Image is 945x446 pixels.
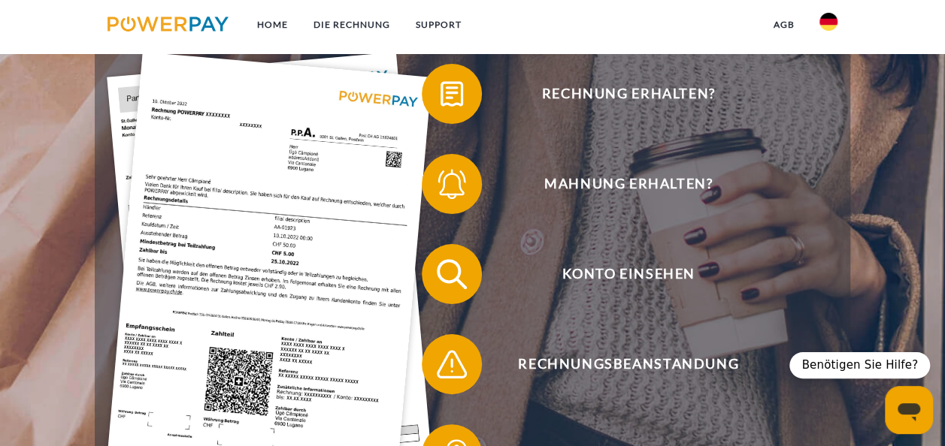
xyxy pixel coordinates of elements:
button: Konto einsehen [422,244,813,304]
img: logo-powerpay.svg [108,17,229,32]
span: Rechnungsbeanstandung [444,334,813,394]
span: Mahnung erhalten? [444,154,813,214]
iframe: Schaltfläche zum Öffnen des Messaging-Fensters; Konversation läuft [885,386,933,434]
img: de [819,13,837,31]
a: SUPPORT [403,11,474,38]
img: qb_bill.svg [433,75,471,113]
a: agb [760,11,807,38]
button: Mahnung erhalten? [422,154,813,214]
button: Rechnungsbeanstandung [422,334,813,394]
img: qb_bell.svg [433,165,471,203]
img: qb_warning.svg [433,345,471,383]
div: Benötigen Sie Hilfe? [789,352,930,378]
a: DIE RECHNUNG [301,11,403,38]
img: qb_search.svg [433,255,471,293]
button: Rechnung erhalten? [422,64,813,124]
span: Rechnung erhalten? [444,64,813,124]
a: Home [244,11,301,38]
span: Konto einsehen [444,244,813,304]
